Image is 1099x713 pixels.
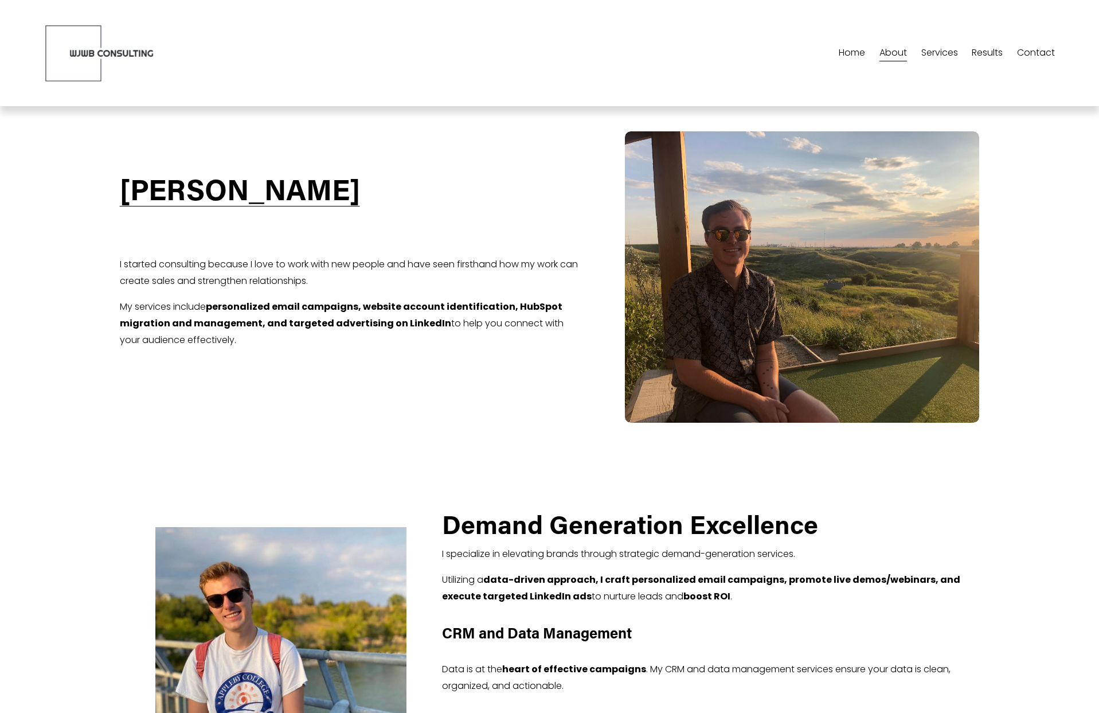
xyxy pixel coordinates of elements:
[44,24,156,82] img: WJWB Consulting
[442,623,632,642] strong: CRM and Data Management
[839,44,865,63] a: Home
[442,572,980,605] p: Utilizing a to nurture leads and .
[1017,44,1055,63] a: Contact
[442,546,980,563] p: I specialize in elevating brands through strategic demand-generation services.
[120,169,360,208] strong: [PERSON_NAME]
[502,663,646,676] strong: heart of effective campaigns
[442,573,962,603] strong: data-driven approach, I craft personalized email campaigns, promote live demos/webinars, and exec...
[683,590,730,603] strong: boost ROI
[442,507,818,541] strong: Demand Generation Excellence
[921,44,958,63] a: folder dropdown
[972,44,1003,63] a: Results
[120,174,360,204] a: [PERSON_NAME]
[921,45,958,61] span: Services
[120,256,582,290] p: I started consulting because I love to work with new people and have seen firsthand how my work c...
[879,44,907,63] a: About
[442,661,980,695] p: Data is at the . My CRM and data management services ensure your data is clean, organized, and ac...
[120,300,564,330] strong: personalized email campaigns, website account identification, HubSpot migration and management, a...
[120,299,582,348] p: My services include to help you connect with your audience effectively.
